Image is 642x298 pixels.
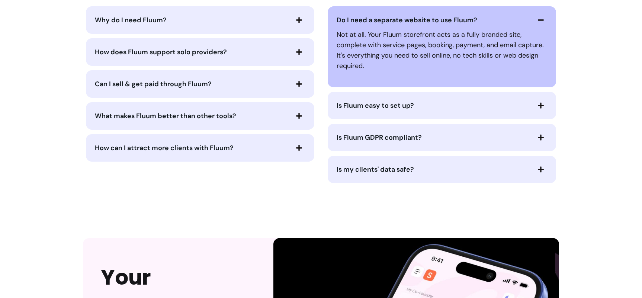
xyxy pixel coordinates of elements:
span: Why do I need Fluum? [95,16,167,25]
span: Is Fluum easy to set up? [337,101,414,110]
button: How does Fluum support solo providers? [95,46,305,58]
p: Not at all. Your Fluum storefront acts as a fully branded site, complete with service pages, book... [337,29,547,71]
button: Why do I need Fluum? [95,14,305,26]
span: How can I attract more clients with Fluum? [95,143,234,152]
button: Is Fluum GDPR compliant? [337,131,547,144]
button: Is Fluum easy to set up? [337,99,547,112]
span: What makes Fluum better than other tools? [95,111,236,120]
button: Is my clients' data safe? [337,163,547,176]
div: Do I need a separate website to use Fluum? [337,26,547,74]
button: How can I attract more clients with Fluum? [95,142,305,154]
span: Is Fluum GDPR compliant? [337,133,422,142]
span: How does Fluum support solo providers? [95,48,227,56]
span: Do I need a separate website to use Fluum? [337,16,477,25]
button: Can I sell & get paid through Fluum? [95,78,305,90]
span: Is my clients' data safe? [337,165,414,174]
button: What makes Fluum better than other tools? [95,110,305,122]
span: Can I sell & get paid through Fluum? [95,80,212,88]
button: Do I need a separate website to use Fluum? [337,14,547,26]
